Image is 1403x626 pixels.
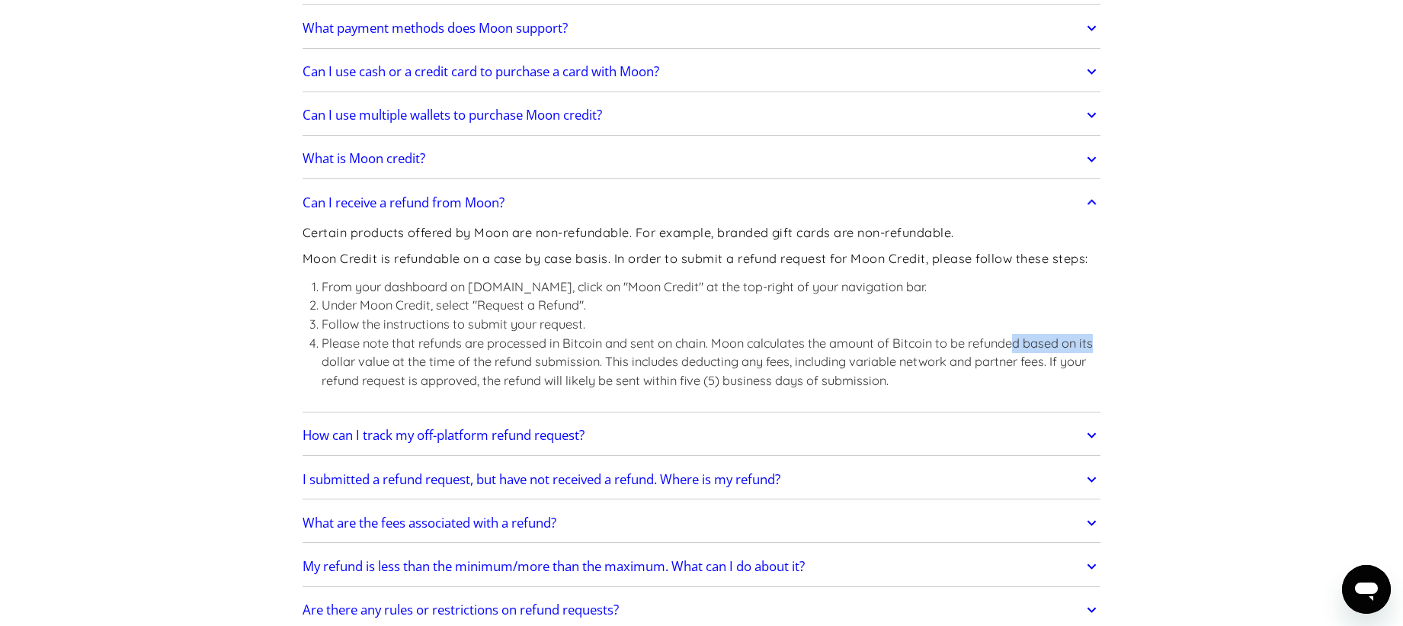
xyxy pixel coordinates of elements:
[303,151,425,166] h2: What is Moon credit?
[303,464,1101,496] a: I submitted a refund request, but have not received a refund. Where is my refund?
[303,143,1101,175] a: What is Moon credit?
[303,99,1101,131] a: Can I use multiple wallets to purchase Moon credit?
[303,108,602,123] h2: Can I use multiple wallets to purchase Moon credit?
[1342,565,1391,614] iframe: Button to launch messaging window
[322,278,1101,297] li: From your dashboard on [DOMAIN_NAME], click on "Moon Credit" at the top-right of your navigation ...
[303,515,556,531] h2: What are the fees associated with a refund?
[303,551,1101,583] a: My refund is less than the minimum/more than the maximum. What can I do about it?
[303,21,568,36] h2: What payment methods does Moon support?
[303,507,1101,539] a: What are the fees associated with a refund?
[303,249,1101,268] p: Moon Credit is refundable on a case by case basis. In order to submit a refund request for Moon C...
[303,195,505,210] h2: Can I receive a refund from Moon?
[303,223,1101,242] p: Certain products offered by Moon are non-refundable. For example, branded gift cards are non-refu...
[303,428,585,443] h2: How can I track my off-platform refund request?
[322,296,1101,315] li: Under Moon Credit, select "Request a Refund".
[303,187,1101,219] a: Can I receive a refund from Moon?
[303,419,1101,451] a: How can I track my off-platform refund request?
[303,56,1101,88] a: Can I use cash or a credit card to purchase a card with Moon?
[322,315,1101,334] li: Follow the instructions to submit your request.
[303,602,619,618] h2: Are there any rules or restrictions on refund requests?
[303,594,1101,626] a: Are there any rules or restrictions on refund requests?
[303,64,659,79] h2: Can I use cash or a credit card to purchase a card with Moon?
[322,334,1101,390] li: Please note that refunds are processed in Bitcoin and sent on chain. Moon calculates the amount o...
[303,12,1101,44] a: What payment methods does Moon support?
[303,472,780,487] h2: I submitted a refund request, but have not received a refund. Where is my refund?
[303,559,805,574] h2: My refund is less than the minimum/more than the maximum. What can I do about it?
